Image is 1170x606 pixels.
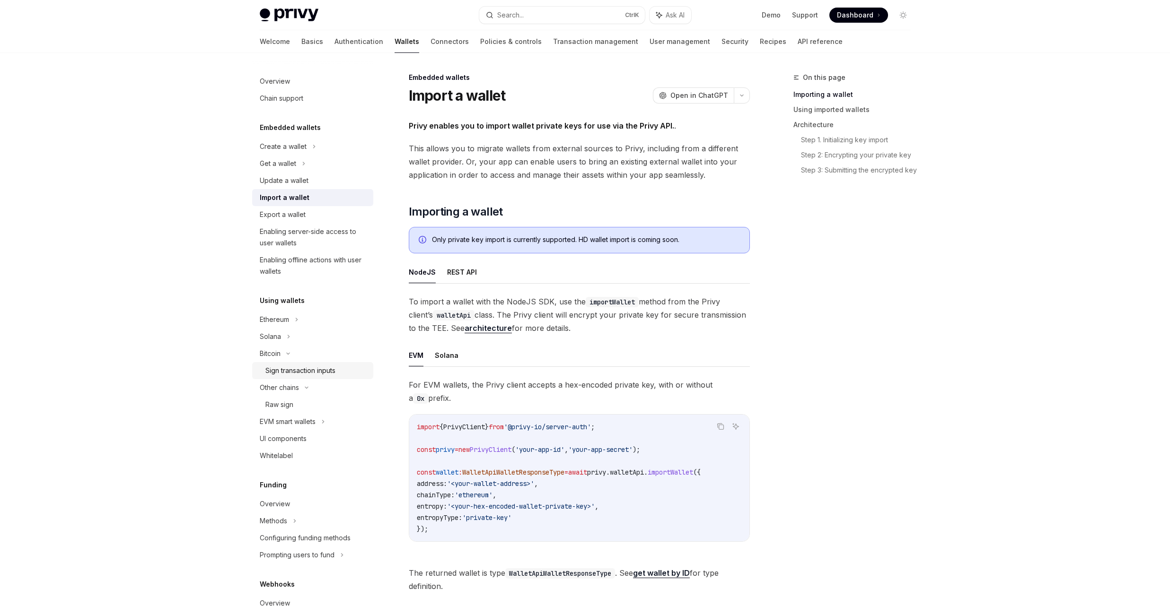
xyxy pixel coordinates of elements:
[792,10,818,20] a: Support
[591,423,595,431] span: ;
[610,468,644,476] span: walletApi
[837,10,873,20] span: Dashboard
[564,468,568,476] span: =
[301,30,323,53] a: Basics
[409,204,503,219] span: Importing a wallet
[505,568,615,579] code: WalletApiWalletResponseType
[260,93,303,104] div: Chain support
[534,479,538,488] span: ,
[896,8,911,23] button: Toggle dark mode
[260,382,299,393] div: Other chains
[417,513,462,522] span: entropyType:
[260,331,281,342] div: Solana
[260,226,368,249] div: Enabling server-side access to user wallets
[252,362,373,379] a: Sign transaction inputs
[260,30,290,53] a: Welcome
[419,236,428,245] svg: Info
[458,468,462,476] span: :
[260,192,309,203] div: Import a wallet
[798,30,843,53] a: API reference
[417,525,428,533] span: });
[413,393,428,404] code: 0x
[801,132,918,147] a: Step 1. Initializing key import
[417,445,436,454] span: const
[644,468,648,476] span: .
[633,445,640,454] span: );
[417,502,447,511] span: entropy:
[650,30,710,53] a: User management
[417,468,436,476] span: const
[436,468,458,476] span: wallet
[462,468,564,476] span: WalletApiWalletResponseType
[586,297,639,307] code: importWallet
[409,261,436,283] button: NodeJS
[479,7,645,24] button: Search...CtrlK
[714,420,727,433] button: Copy the contents from the code block
[260,158,296,169] div: Get a wallet
[252,251,373,280] a: Enabling offline actions with user wallets
[670,91,728,100] span: Open in ChatGPT
[436,445,455,454] span: privy
[260,549,334,561] div: Prompting users to fund
[762,10,781,20] a: Demo
[564,445,568,454] span: ,
[568,468,587,476] span: await
[260,532,351,544] div: Configuring funding methods
[568,445,633,454] span: 'your-app-secret'
[760,30,786,53] a: Recipes
[730,420,742,433] button: Ask AI
[260,295,305,306] h5: Using wallets
[587,468,606,476] span: privy
[633,568,690,578] a: get wallet by ID
[470,445,511,454] span: PrivyClient
[260,175,308,186] div: Update a wallet
[265,399,293,410] div: Raw sign
[801,163,918,178] a: Step 3: Submitting the encrypted key
[260,450,293,461] div: Whitelabel
[625,11,639,19] span: Ctrl K
[666,10,685,20] span: Ask AI
[447,261,477,283] button: REST API
[497,9,524,21] div: Search...
[417,479,447,488] span: address:
[260,76,290,87] div: Overview
[801,147,918,163] a: Step 2: Encrypting your private key
[409,119,750,132] span: .
[443,423,485,431] span: PrivyClient
[409,73,750,82] div: Embedded wallets
[334,30,383,53] a: Authentication
[409,378,750,405] span: For EVM wallets, the Privy client accepts a hex-encoded private key, with or without a prefix.
[447,479,534,488] span: '<your-wallet-address>'
[435,344,458,366] button: Solana
[260,314,289,325] div: Ethereum
[409,142,750,182] span: This allows you to migrate wallets from external sources to Privy, including from a different wal...
[793,87,918,102] a: Importing a wallet
[260,479,287,491] h5: Funding
[260,122,321,133] h5: Embedded wallets
[260,254,368,277] div: Enabling offline actions with user wallets
[648,468,693,476] span: importWallet
[409,344,423,366] button: EVM
[606,468,610,476] span: .
[511,445,515,454] span: (
[260,209,306,220] div: Export a wallet
[252,172,373,189] a: Update a wallet
[252,396,373,413] a: Raw sign
[489,423,504,431] span: from
[455,445,458,454] span: =
[409,566,750,593] span: The returned wallet is type . See for type definition.
[252,529,373,546] a: Configuring funding methods
[252,495,373,512] a: Overview
[260,579,295,590] h5: Webhooks
[252,73,373,90] a: Overview
[395,30,419,53] a: Wallets
[793,102,918,117] a: Using imported wallets
[431,30,469,53] a: Connectors
[260,515,287,527] div: Methods
[409,87,506,104] h1: Import a wallet
[252,447,373,464] a: Whitelabel
[409,121,674,130] strong: Privy enables you to import wallet private keys for use via the Privy API.
[252,430,373,447] a: UI components
[432,235,740,245] div: Only private key import is currently supported. HD wallet import is coming soon.
[693,468,701,476] span: ({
